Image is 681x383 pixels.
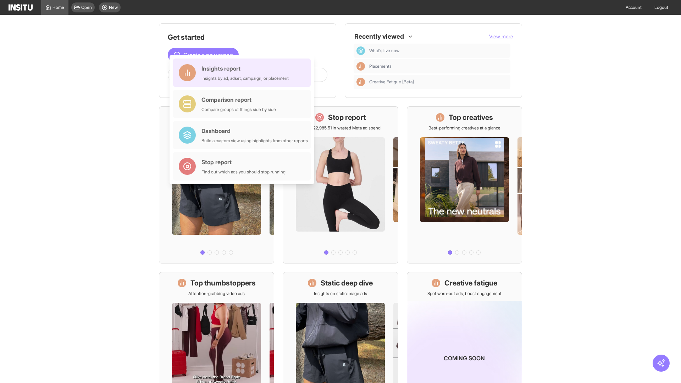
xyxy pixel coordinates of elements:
[369,63,508,69] span: Placements
[201,76,289,81] div: Insights by ad, adset, campaign, or placement
[109,5,118,10] span: New
[168,32,327,42] h1: Get started
[188,291,245,296] p: Attention-grabbing video ads
[407,106,522,263] a: Top creativesBest-performing creatives at a glance
[369,79,414,85] span: Creative Fatigue [Beta]
[190,278,256,288] h1: Top thumbstoppers
[356,62,365,71] div: Insights
[9,4,33,11] img: Logo
[356,78,365,86] div: Insights
[201,158,286,166] div: Stop report
[449,112,493,122] h1: Top creatives
[168,48,239,62] button: Create a new report
[52,5,64,10] span: Home
[159,106,274,263] a: What's live nowSee all active ads instantly
[201,127,308,135] div: Dashboard
[201,138,308,144] div: Build a custom view using highlights from other reports
[300,125,381,131] p: Save £22,985.51 in wasted Meta ad spend
[201,107,276,112] div: Compare groups of things side by side
[369,79,508,85] span: Creative Fatigue [Beta]
[201,64,289,73] div: Insights report
[489,33,513,40] button: View more
[321,278,373,288] h1: Static deep dive
[428,125,500,131] p: Best-performing creatives at a glance
[489,33,513,39] span: View more
[183,51,233,59] span: Create a new report
[314,291,367,296] p: Insights on static image ads
[81,5,92,10] span: Open
[369,48,399,54] span: What's live now
[201,95,276,104] div: Comparison report
[356,46,365,55] div: Dashboard
[201,169,286,175] div: Find out which ads you should stop running
[369,63,392,69] span: Placements
[369,48,508,54] span: What's live now
[283,106,398,263] a: Stop reportSave £22,985.51 in wasted Meta ad spend
[328,112,366,122] h1: Stop report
